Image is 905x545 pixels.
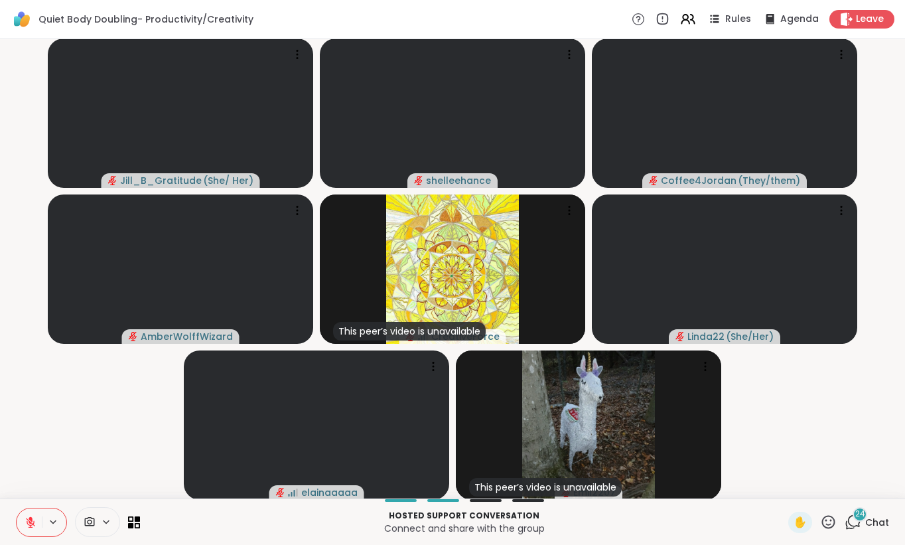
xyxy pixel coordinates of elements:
span: audio-muted [414,176,423,185]
div: This peer’s video is unavailable [469,478,622,497]
span: AmberWolffWizard [141,330,233,343]
span: Rules [725,13,751,26]
span: Quiet Body Doubling- Productivity/Creativity [38,13,253,26]
span: ( They/them ) [738,174,800,187]
span: ( She/ Her ) [203,174,253,187]
span: Agenda [780,13,819,26]
span: 24 [855,508,865,520]
span: audio-muted [108,176,117,185]
span: Jill_B_Gratitude [120,174,202,187]
p: Hosted support conversation [148,510,780,522]
span: Coffee4Jordan [661,174,736,187]
img: ShareWell Logomark [11,8,33,31]
div: This peer’s video is unavailable [333,322,486,341]
span: shelleehance [426,174,491,187]
span: elainaaaaa [301,486,358,499]
span: audio-muted [276,488,285,497]
p: Connect and share with the group [148,522,780,535]
img: Emil2207 [522,350,655,500]
span: Chat [865,516,889,529]
span: audio-muted [129,332,138,341]
span: ( She/Her ) [726,330,774,343]
span: audio-muted [675,332,685,341]
span: ✋ [794,514,807,530]
img: CreativeForce [386,195,519,344]
span: audio-muted [649,176,658,185]
span: Linda22 [687,330,725,343]
span: Leave [856,13,884,26]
